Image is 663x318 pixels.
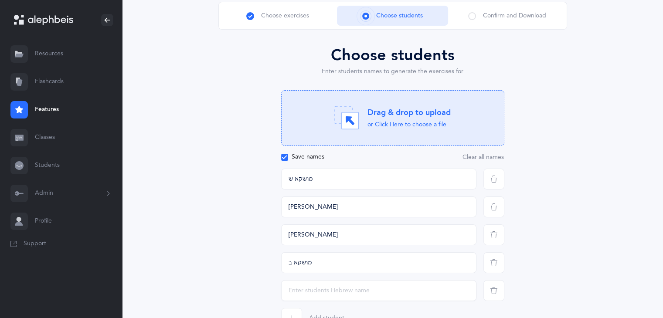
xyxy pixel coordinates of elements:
[281,224,476,245] input: Enter students Hebrew name
[281,44,504,67] div: Choose students
[281,67,504,76] div: Enter students names to generate the exercises for
[281,153,324,162] div: Save names
[281,169,476,189] input: Enter students Hebrew name
[367,121,451,129] div: or Click Here to choose a file
[376,11,423,20] span: Choose students
[619,274,653,308] iframe: Drift Widget Chat Controller
[281,252,476,273] input: Enter students Hebrew name
[281,280,476,301] input: Enter students Hebrew name
[483,11,546,20] span: Confirm and Download
[281,196,476,217] input: Enter students Hebrew name
[261,11,309,20] span: Choose exercises
[367,107,451,118] div: Drag & drop to upload
[24,240,46,248] span: Support
[462,154,504,161] button: Clear all names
